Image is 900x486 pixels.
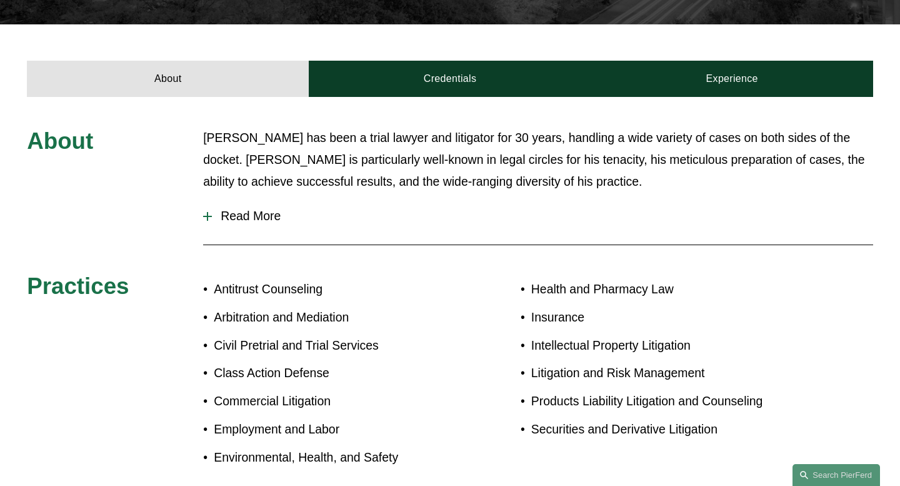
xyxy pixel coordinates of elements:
a: Credentials [309,61,591,97]
p: Antitrust Counseling [214,278,450,300]
p: Litigation and Risk Management [531,362,802,384]
p: Environmental, Health, and Safety [214,447,450,468]
p: Commercial Litigation [214,390,450,412]
p: Arbitration and Mediation [214,306,450,328]
span: Practices [27,273,129,299]
p: Employment and Labor [214,418,450,440]
p: Securities and Derivative Litigation [531,418,802,440]
a: Experience [591,61,873,97]
p: Health and Pharmacy Law [531,278,802,300]
p: Civil Pretrial and Trial Services [214,335,450,357]
span: Read More [212,209,873,223]
p: [PERSON_NAME] has been a trial lawyer and litigator for 30 years, handling a wide variety of case... [203,127,873,193]
span: About [27,128,93,154]
button: Read More [203,200,873,233]
p: Intellectual Property Litigation [531,335,802,357]
a: Search this site [792,464,880,486]
p: Insurance [531,306,802,328]
a: About [27,61,309,97]
p: Class Action Defense [214,362,450,384]
p: Products Liability Litigation and Counseling [531,390,802,412]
